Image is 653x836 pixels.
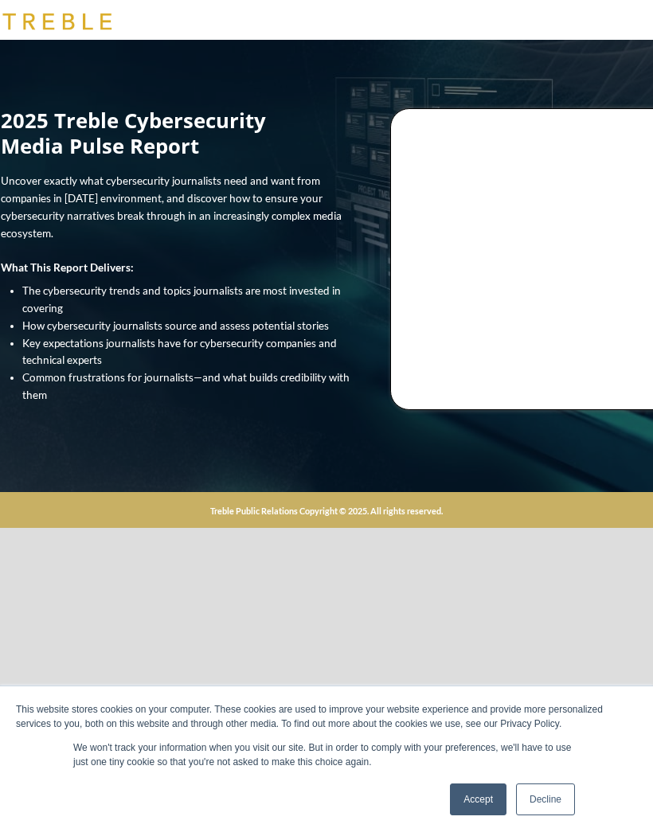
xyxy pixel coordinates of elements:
p: We won't track your information when you visit our site. But in order to comply with your prefere... [73,740,580,769]
span: Key expectations journalists have for cybersecurity companies and technical experts [22,337,337,367]
span: Common frustrations for journalists—and what builds credibility with them [22,371,350,401]
strong: What This Report Delivers: [1,261,134,274]
span: 2025 Treble Cybersecurity Media Pulse Report [1,107,266,159]
span: The cybersecurity trends and topics journalists are most invested in covering [22,284,341,314]
a: Accept [450,783,506,815]
span: Uncover exactly what cybersecurity journalists need and want from companies in [DATE] environment... [1,174,342,239]
span: How cybersecurity journalists source and assess potential stories [22,319,329,332]
div: This website stores cookies on your computer. These cookies are used to improve your website expe... [16,702,637,731]
strong: Treble Public Relations Copyright © 2025. All rights reserved. [210,506,443,516]
a: Decline [516,783,575,815]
